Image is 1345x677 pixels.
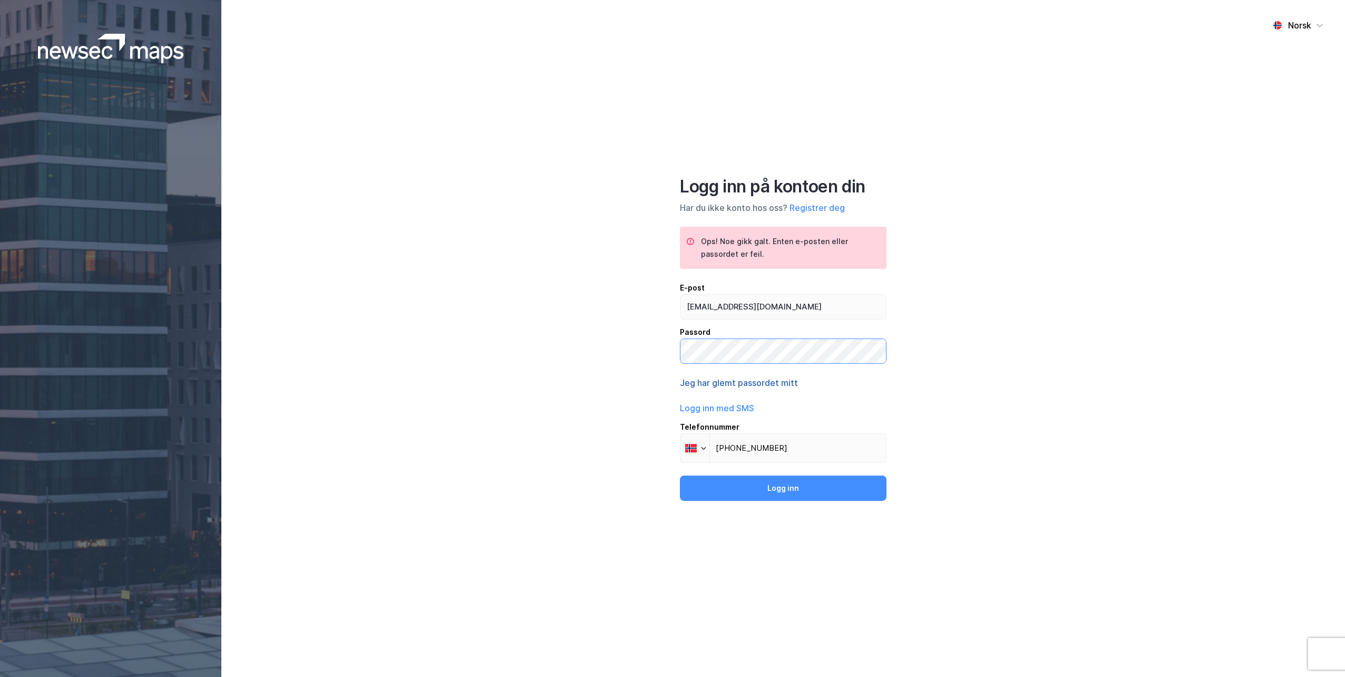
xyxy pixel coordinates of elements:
[1288,19,1311,32] div: Norsk
[680,421,886,433] div: Telefonnummer
[1292,626,1345,677] iframe: Chat Widget
[1292,626,1345,677] div: Kontrollprogram for chat
[680,433,886,463] input: Telefonnummer
[680,434,709,462] div: Norway: + 47
[680,476,886,501] button: Logg inn
[680,402,754,414] button: Logg inn med SMS
[680,176,886,197] div: Logg inn på kontoen din
[790,201,845,214] button: Registrer deg
[680,282,886,294] div: E-post
[701,235,878,260] div: Ops! Noe gikk galt. Enten e-posten eller passordet er feil.
[680,326,886,338] div: Passord
[680,376,798,389] button: Jeg har glemt passordet mitt
[680,201,886,214] div: Har du ikke konto hos oss?
[38,34,184,63] img: logoWhite.bf58a803f64e89776f2b079ca2356427.svg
